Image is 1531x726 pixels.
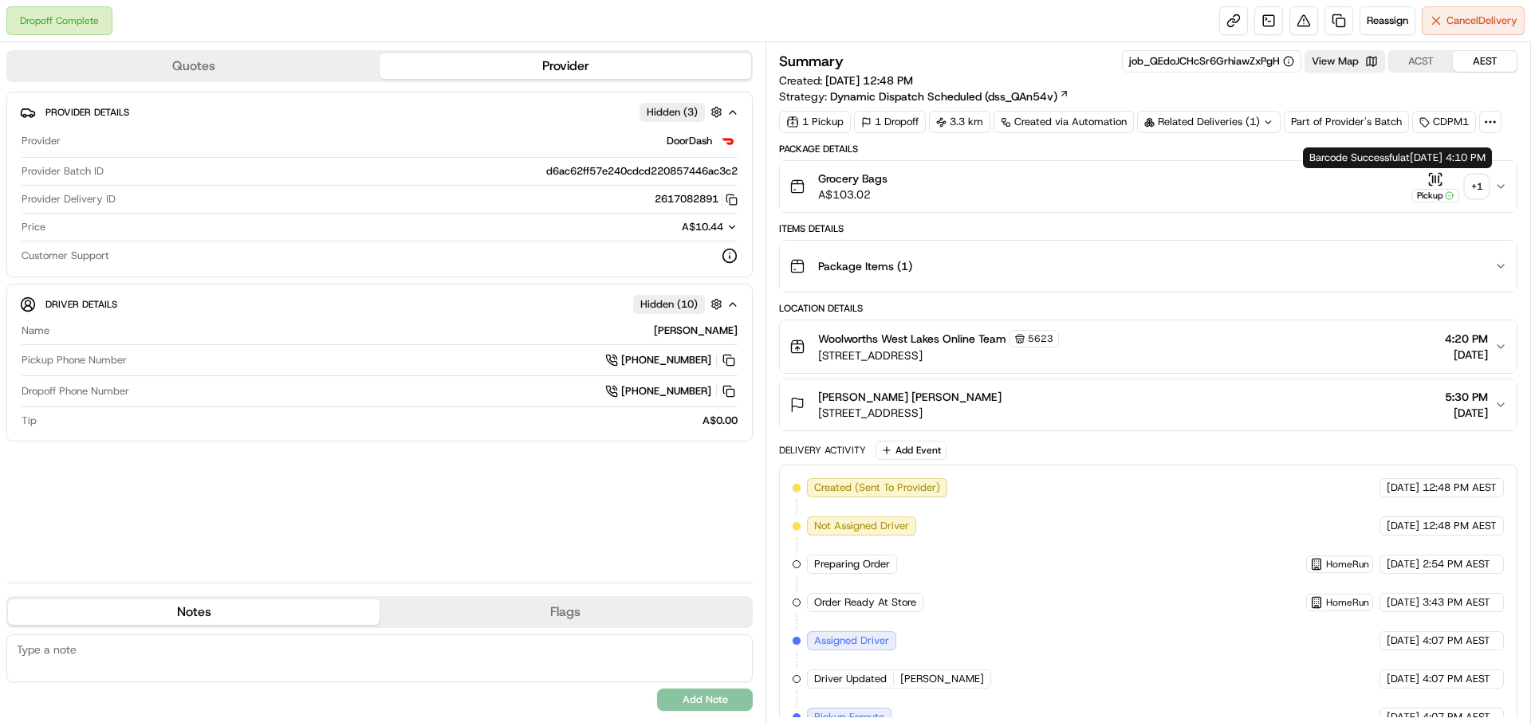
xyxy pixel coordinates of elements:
a: Dynamic Dispatch Scheduled (dss_QAn54v) [830,88,1069,104]
button: Notes [8,599,380,625]
button: Driver DetailsHidden (10) [20,291,739,317]
span: Pickup Enroute [814,710,884,724]
span: Reassign [1367,14,1408,28]
span: [DATE] [1387,710,1419,724]
div: Related Deliveries (1) [1137,111,1281,133]
span: 4:07 PM AEST [1423,634,1490,648]
button: View Map [1305,50,1385,73]
button: Hidden (10) [633,294,726,314]
div: A$0.00 [43,414,738,428]
div: 1 Dropoff [854,111,926,133]
button: CancelDelivery [1422,6,1525,35]
button: Reassign [1360,6,1415,35]
button: [PERSON_NAME] [PERSON_NAME][STREET_ADDRESS]5:30 PM[DATE] [780,379,1517,430]
span: 4:07 PM AEST [1423,710,1490,724]
div: Package Details [779,143,1517,155]
div: Location Details [779,302,1517,315]
span: [DATE] [1445,347,1488,363]
span: d6ac62ff57e240cdcd220857446ac3c2 [546,164,738,179]
button: Flags [380,599,751,625]
span: 3:43 PM AEST [1423,595,1490,610]
span: [DATE] [1387,557,1419,571]
span: [DATE] 12:48 PM [825,73,913,88]
span: Provider Batch ID [22,164,104,179]
span: Customer Support [22,249,109,263]
button: Provider DetailsHidden (3) [20,99,739,125]
a: Powered byPylon [112,55,193,68]
span: [DATE] [1387,519,1419,533]
span: Not Assigned Driver [814,519,909,533]
span: [PERSON_NAME] [PERSON_NAME] [818,389,1002,405]
span: Price [22,220,45,234]
span: 4:20 PM [1445,331,1488,347]
span: Package Items ( 1 ) [818,258,912,274]
span: Woolworths West Lakes Online Team [818,331,1006,347]
button: ACST [1389,51,1453,72]
span: Pickup Phone Number [22,353,127,367]
div: 1 Pickup [779,111,851,133]
a: Created via Automation [994,111,1134,133]
button: Package Items (1) [780,241,1517,292]
button: Woolworths West Lakes Online Team5623[STREET_ADDRESS]4:20 PM[DATE] [780,320,1517,373]
button: AEST [1453,51,1517,72]
span: Provider Details [45,106,129,119]
div: Pickup [1411,189,1459,202]
button: job_QEdoJCHcSr6GrhiawZxPgH [1129,54,1294,69]
div: CDPM1 [1412,111,1476,133]
div: Delivery Activity [779,444,866,457]
span: Name [22,324,49,338]
span: Cancel Delivery [1446,14,1517,28]
button: Hidden (3) [640,102,726,122]
span: [DATE] [1387,634,1419,648]
span: A$10.44 [682,220,723,233]
span: Pylon [159,56,193,68]
div: + 1 [1466,175,1488,198]
span: Driver Updated [814,672,887,686]
div: Items Details [779,222,1517,235]
button: A$10.44 [597,220,738,234]
span: Dropoff Phone Number [22,384,129,398]
div: Barcode Successful [1303,147,1492,168]
a: [PHONE_NUMBER] [605,383,738,400]
span: Preparing Order [814,557,890,571]
span: DoorDash [667,134,712,148]
button: Quotes [8,53,380,79]
span: 5623 [1028,332,1053,345]
span: [DATE] [1387,595,1419,610]
span: Created (Sent To Provider) [814,481,940,495]
span: [STREET_ADDRESS] [818,347,1059,363]
span: Grocery Bags [818,171,888,186]
span: 12:48 PM AEST [1423,481,1497,495]
span: Created: [779,73,913,88]
span: HomeRun [1326,596,1369,609]
a: [PHONE_NUMBER] [605,351,738,369]
span: [PERSON_NAME] [900,672,984,686]
button: Add Event [876,441,947,460]
span: Assigned Driver [814,634,889,648]
span: Driver Details [45,298,117,311]
span: [DATE] [1387,481,1419,495]
span: Provider [22,134,61,148]
span: HomeRun [1326,558,1369,571]
img: doordash_logo_v2.png [718,131,738,151]
span: Hidden ( 3 ) [647,105,698,120]
span: [PHONE_NUMBER] [621,353,711,367]
span: at [DATE] 4:10 PM [1400,151,1486,164]
button: Grocery BagsA$103.02Pickup+1 [780,161,1517,212]
button: Provider [380,53,751,79]
div: [PERSON_NAME] [56,324,738,338]
span: Tip [22,414,37,428]
span: [STREET_ADDRESS] [818,405,1002,421]
span: Hidden ( 10 ) [640,297,698,312]
button: Pickup [1411,171,1459,202]
span: 5:30 PM [1445,389,1488,405]
span: A$103.02 [818,186,888,202]
span: [DATE] [1387,672,1419,686]
span: 2:54 PM AEST [1423,557,1490,571]
div: Strategy: [779,88,1069,104]
h3: Summary [779,54,844,69]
